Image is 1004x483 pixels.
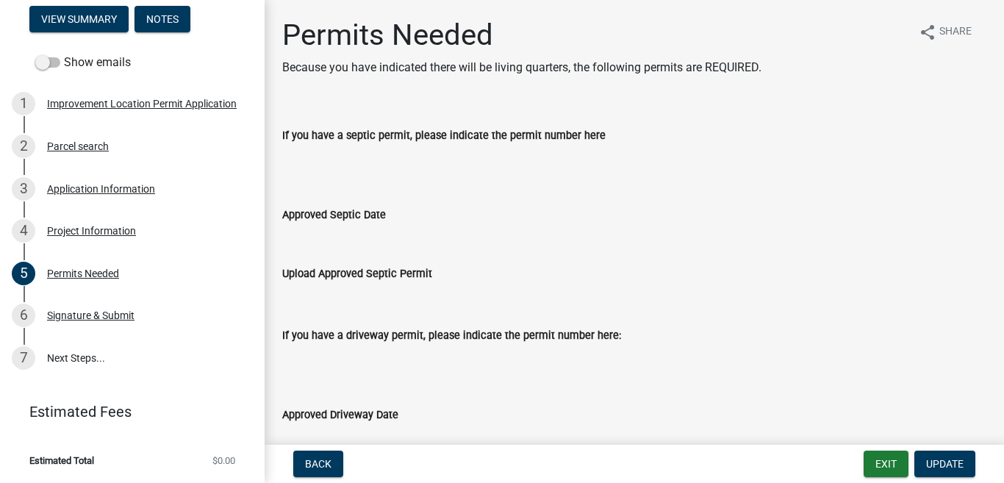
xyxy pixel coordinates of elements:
span: Estimated Total [29,456,94,465]
button: View Summary [29,6,129,32]
div: Project Information [47,226,136,236]
div: Application Information [47,184,155,194]
label: Upload Approved Septic Permit [282,269,432,279]
i: share [919,24,936,41]
button: Notes [135,6,190,32]
label: Approved Septic Date [282,210,386,221]
div: 5 [12,262,35,285]
div: 7 [12,346,35,370]
label: If you have a driveway permit, please indicate the permit number here: [282,331,621,341]
a: Estimated Fees [12,397,241,426]
span: Back [305,458,331,470]
button: Exit [864,451,908,477]
button: Update [914,451,975,477]
label: If you have a septic permit, please indicate the permit number here [282,131,606,141]
p: Because you have indicated there will be living quarters, the following permits are REQUIRED. [282,59,761,76]
h1: Permits Needed [282,18,761,53]
div: 1 [12,92,35,115]
span: Update [926,458,964,470]
div: Improvement Location Permit Application [47,99,237,109]
div: 3 [12,177,35,201]
label: Approved Driveway Date [282,410,398,421]
div: 6 [12,304,35,327]
div: Parcel search [47,141,109,151]
div: Permits Needed [47,268,119,279]
div: Signature & Submit [47,310,135,321]
div: 2 [12,135,35,158]
button: shareShare [907,18,983,46]
label: Show emails [35,54,131,71]
div: 4 [12,219,35,243]
wm-modal-confirm: Notes [135,14,190,26]
span: $0.00 [212,456,235,465]
span: Share [939,24,972,41]
button: Back [293,451,343,477]
wm-modal-confirm: Summary [29,14,129,26]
